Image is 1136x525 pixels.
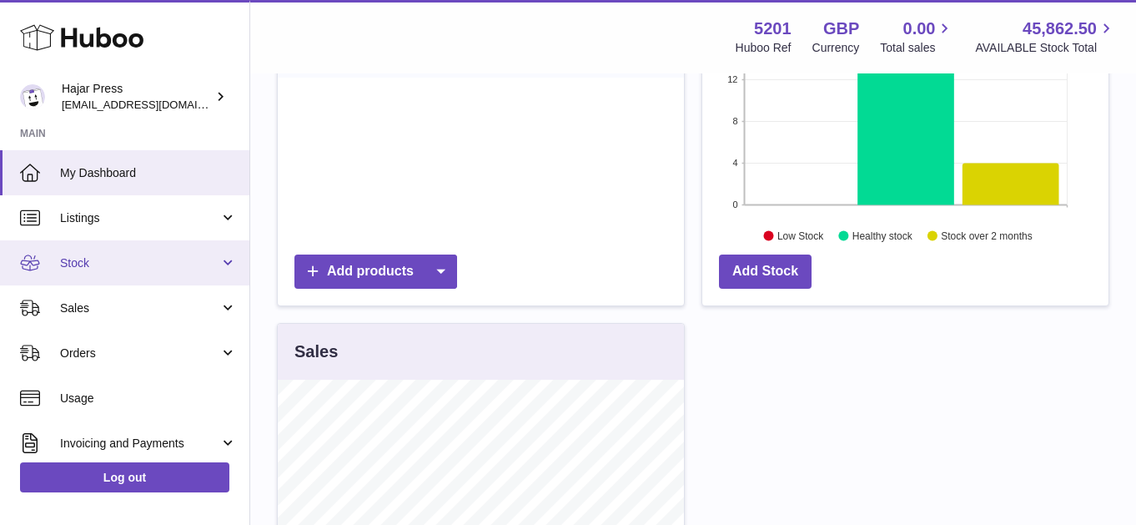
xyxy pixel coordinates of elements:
text: 8 [732,116,737,126]
strong: 5201 [754,18,792,40]
text: 0 [732,199,737,209]
img: editorial@hajarpress.com [20,84,45,109]
div: Hajar Press [62,81,212,113]
span: [EMAIL_ADDRESS][DOMAIN_NAME] [62,98,245,111]
a: Add products [294,255,457,289]
div: Huboo Ref [736,40,792,56]
text: Low Stock [777,230,824,241]
h3: Sales [294,341,338,363]
span: Total sales [880,40,954,56]
span: Invoicing and Payments [60,436,219,452]
span: Listings [60,210,219,226]
text: Healthy stock [852,230,913,241]
span: Orders [60,346,219,361]
span: AVAILABLE Stock Total [975,40,1116,56]
a: 45,862.50 AVAILABLE Stock Total [975,18,1116,56]
a: Log out [20,462,229,492]
a: Add Stock [719,255,812,289]
text: 4 [732,158,737,168]
text: 12 [727,74,737,84]
a: 0.00 Total sales [880,18,954,56]
span: Stock [60,255,219,271]
span: Usage [60,391,237,406]
text: Stock over 2 months [941,230,1032,241]
span: 45,862.50 [1023,18,1097,40]
span: Sales [60,300,219,316]
strong: GBP [823,18,859,40]
div: Currency [812,40,860,56]
span: 0.00 [903,18,936,40]
span: My Dashboard [60,165,237,181]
